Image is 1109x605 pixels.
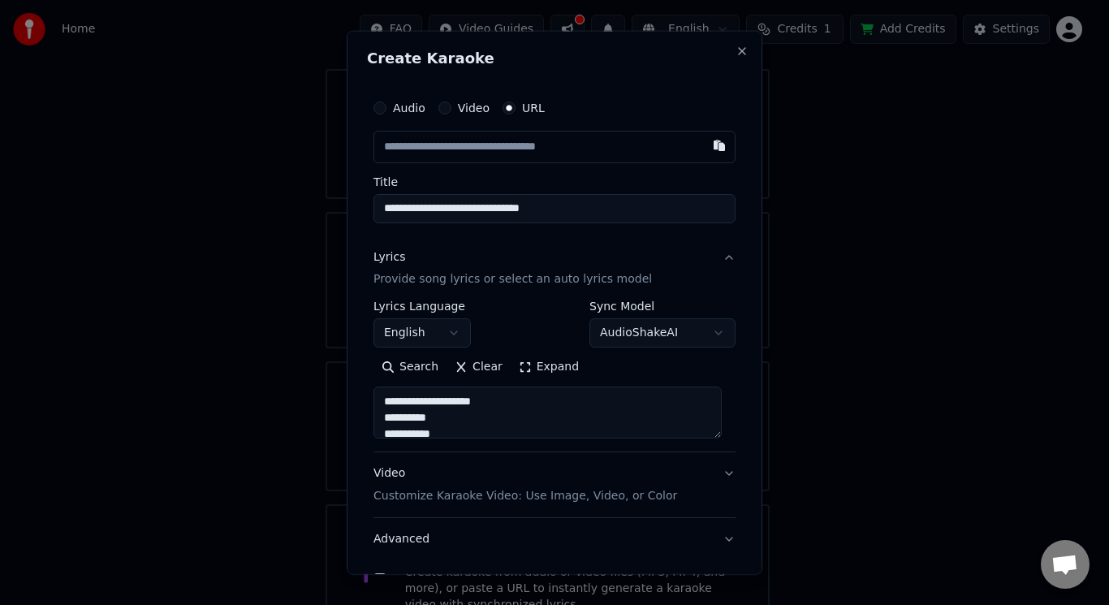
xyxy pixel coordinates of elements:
label: Audio [393,102,425,113]
button: Expand [511,354,587,380]
div: Video [373,465,677,504]
p: Customize Karaoke Video: Use Image, Video, or Color [373,488,677,504]
p: Provide song lyrics or select an auto lyrics model [373,271,652,287]
h2: Create Karaoke [367,50,742,65]
label: Video [458,102,490,113]
label: URL [522,102,545,113]
label: Lyrics Language [373,300,471,312]
button: Advanced [373,518,736,560]
div: Lyrics [373,248,405,265]
button: LyricsProvide song lyrics or select an auto lyrics model [373,236,736,300]
button: Search [373,354,447,380]
label: Sync Model [589,300,736,312]
label: Title [373,175,736,187]
div: LyricsProvide song lyrics or select an auto lyrics model [373,300,736,452]
button: VideoCustomize Karaoke Video: Use Image, Video, or Color [373,452,736,517]
button: Clear [447,354,511,380]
